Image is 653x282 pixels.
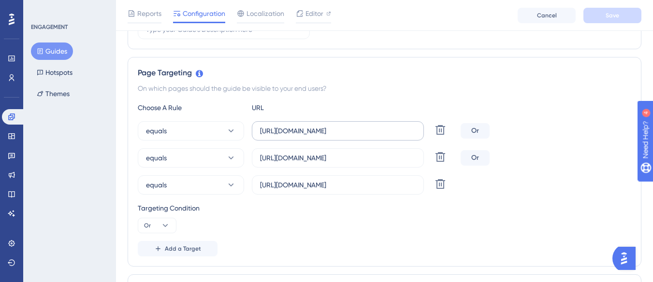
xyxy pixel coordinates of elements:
div: Targeting Condition [138,202,631,214]
input: yourwebsite.com/path [260,180,416,190]
div: Or [461,123,490,139]
button: Cancel [518,8,576,23]
span: Cancel [537,12,557,19]
div: ENGAGEMENT [31,23,68,31]
button: Themes [31,85,75,102]
div: Page Targeting [138,67,631,79]
button: Save [583,8,641,23]
span: Or [144,222,151,229]
span: Save [606,12,619,19]
button: equals [138,121,244,141]
input: yourwebsite.com/path [260,126,416,136]
span: Need Help? [23,2,60,14]
div: On which pages should the guide be visible to your end users? [138,83,631,94]
button: equals [138,175,244,195]
span: Editor [305,8,323,19]
input: yourwebsite.com/path [260,153,416,163]
div: Choose A Rule [138,102,244,113]
span: equals [146,152,167,164]
button: Hotspots [31,64,78,81]
div: Or [461,150,490,166]
button: equals [138,148,244,168]
span: Reports [137,8,161,19]
span: Localization [247,8,284,19]
span: equals [146,179,167,191]
span: equals [146,125,167,137]
iframe: UserGuiding AI Assistant Launcher [612,244,641,273]
button: Guides [31,42,73,60]
div: URL [252,102,358,113]
button: Or [138,218,176,233]
span: Configuration [183,8,225,19]
div: 4 [67,5,70,13]
span: Add a Target [165,245,201,253]
button: Add a Target [138,241,218,256]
